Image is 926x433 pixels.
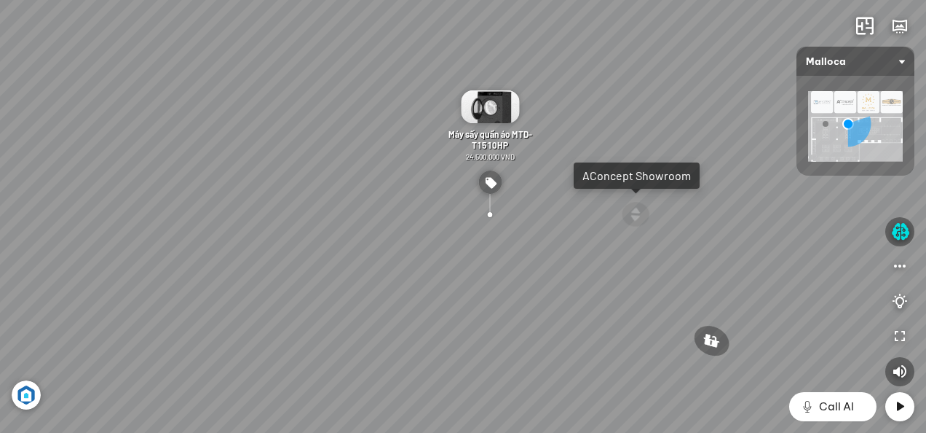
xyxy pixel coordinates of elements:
button: Call AI [789,392,876,421]
span: Malloca [806,47,905,76]
img: 00_KXHYH3JVN6E4.png [808,91,903,162]
img: Artboard_6_4x_1_F4RHW9YJWHU.jpg [12,381,41,410]
span: Call AI [819,398,854,416]
img: M_y_s_y_qu_n__o_YCLHMNG92ACD.gif [461,90,519,123]
span: 24.500.000 VND [466,152,515,161]
div: AConcept Showroom [582,168,691,183]
img: type_price_tag_AGYDMGFED66.svg [478,171,502,194]
span: Máy sấy quần áo MTD-T1510HP [448,129,532,150]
